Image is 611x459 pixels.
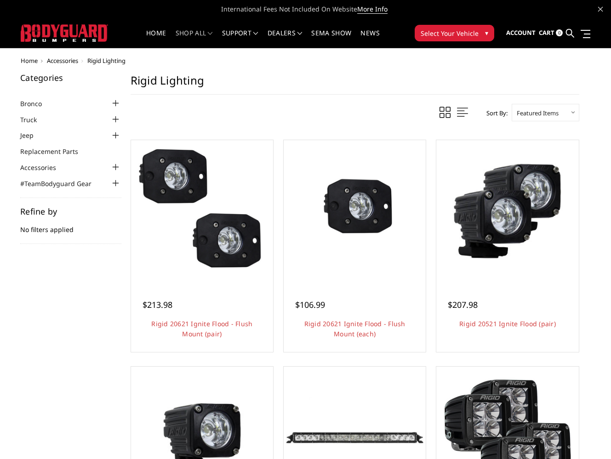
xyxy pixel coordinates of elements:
span: $213.98 [143,299,172,310]
a: Support [222,30,258,48]
a: Home [146,30,166,48]
div: No filters applied [20,207,121,244]
a: Truck [20,115,48,125]
a: Bronco [20,99,53,108]
span: Account [506,28,536,37]
a: Rigid 20621 Ignite Flood - Flush Mount (each) [304,319,405,338]
span: 0 [556,29,563,36]
h5: Refine by [20,207,121,215]
button: Select Your Vehicle [415,25,494,41]
span: Rigid Lighting [87,57,126,65]
a: Jeep [20,130,45,140]
a: #TeamBodyguard Gear [20,179,103,188]
a: News [360,30,379,48]
a: Rigid 20521 Ignite Flood (pair) [459,319,556,328]
a: Rigid 20621 Ignite Flood - Flush Mount (each) Rigid 20621 Ignite Flood - Flush Mount (each) [286,142,423,280]
span: Cart [539,28,554,37]
span: $207.98 [448,299,478,310]
a: Rigid 20621 Ignite Flood - Flush Mount (pair) [151,319,252,338]
a: SEMA Show [311,30,351,48]
a: More Info [357,5,388,14]
a: Accessories [47,57,78,65]
label: Sort By: [481,106,508,120]
a: Dealers [268,30,303,48]
img: BODYGUARD BUMPERS [21,24,108,41]
img: Rigid 20521 Ignite Flood (pair) [439,142,576,280]
h1: Rigid Lighting [131,74,579,95]
a: shop all [176,30,213,48]
a: Accessories [20,163,68,172]
span: Select Your Vehicle [421,28,479,38]
a: Home [21,57,38,65]
a: Replacement Parts [20,147,90,156]
a: Rigid 20621 Ignite Flood - Flush Mount (pair) Rigid 20621 Ignite Flood - Flush Mount (pair) [133,142,271,280]
a: Cart 0 [539,21,563,45]
span: ▾ [485,28,488,38]
span: $106.99 [295,299,325,310]
a: Account [506,21,536,45]
h5: Categories [20,74,121,82]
